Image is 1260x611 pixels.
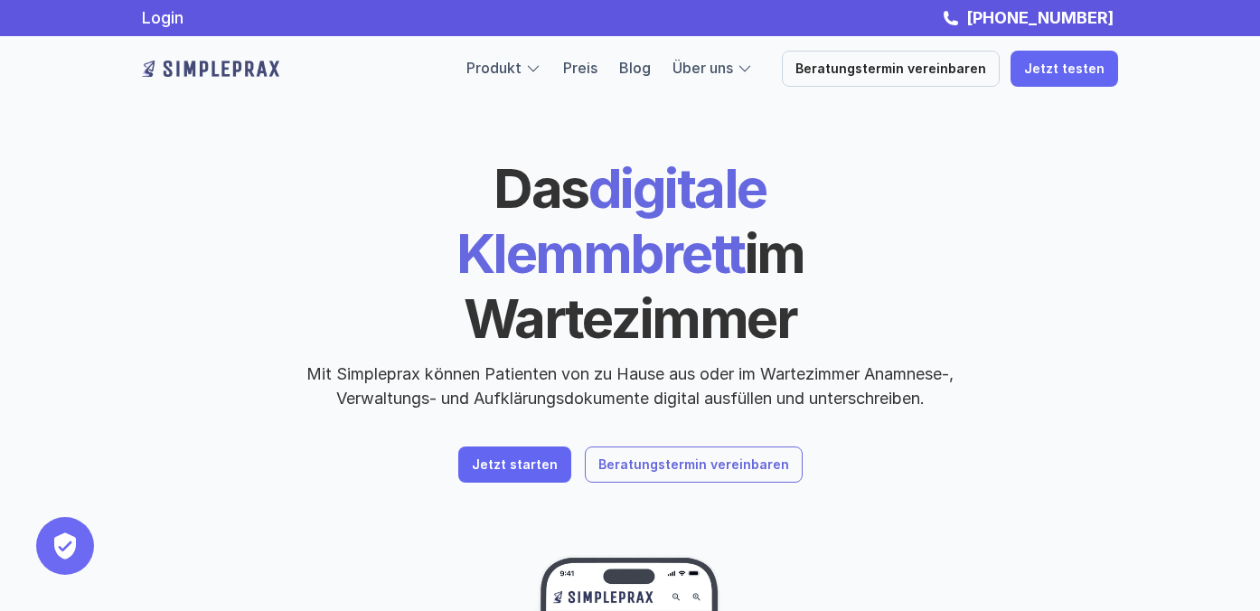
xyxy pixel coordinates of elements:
p: Jetzt starten [472,457,558,473]
h1: digitale Klemmbrett [318,155,942,351]
a: Beratungstermin vereinbaren [585,446,803,483]
a: Beratungstermin vereinbaren [782,51,1000,87]
p: Mit Simpleprax können Patienten von zu Hause aus oder im Wartezimmer Anamnese-, Verwaltungs- und ... [291,362,969,410]
strong: [PHONE_NUMBER] [966,8,1114,27]
a: Login [142,8,183,27]
a: Produkt [466,59,522,77]
a: Über uns [672,59,733,77]
a: Jetzt testen [1011,51,1118,87]
p: Beratungstermin vereinbaren [598,457,789,473]
p: Jetzt testen [1024,61,1105,77]
span: Das [494,155,588,221]
span: im Wartezimmer [464,221,814,351]
p: Beratungstermin vereinbaren [795,61,986,77]
a: Jetzt starten [458,446,571,483]
a: [PHONE_NUMBER] [962,8,1118,27]
a: Blog [619,59,651,77]
a: Preis [563,59,597,77]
